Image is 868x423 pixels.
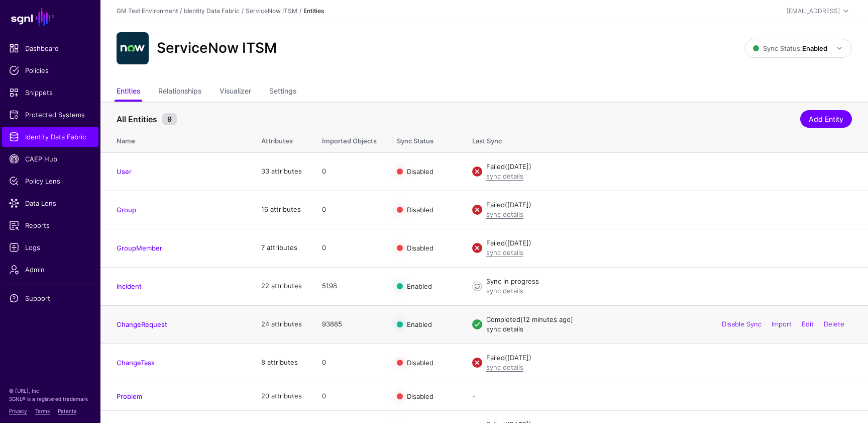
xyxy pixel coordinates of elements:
span: Admin [9,265,91,275]
div: [EMAIL_ADDRESS] [787,7,840,16]
a: Incident [117,282,142,290]
a: Group [117,206,136,214]
div: Failed ([DATE]) [486,200,852,210]
a: sync details [486,172,523,180]
th: Imported Objects [312,126,387,152]
a: Terms [35,408,50,414]
td: 24 attributes [251,305,312,344]
p: © [URL], Inc [9,387,91,395]
a: sync details [486,363,523,371]
a: CAEP Hub [2,149,98,169]
span: Snippets [9,88,91,98]
span: Enabled [407,320,432,328]
span: Identity Data Fabric [9,132,91,142]
td: 0 [312,152,387,191]
span: Data Lens [9,198,91,208]
a: Identity Data Fabric [2,127,98,147]
a: ChangeRequest [117,320,167,328]
a: Privacy [9,408,27,414]
a: Protected Systems [2,105,98,125]
a: Snippets [2,82,98,103]
div: Sync in progress [486,277,852,287]
img: svg+xml;base64,PHN2ZyB3aWR0aD0iNjQiIGhlaWdodD0iNjQiIHZpZXdCb3g9IjAgMCA2NCA2NCIgZmlsbD0ibm9uZSIgeG... [117,32,149,64]
span: Policies [9,65,91,75]
a: User [117,167,132,176]
a: SGNL [6,6,94,28]
td: 5198 [312,267,387,305]
strong: Entities [303,7,324,15]
td: 7 attributes [251,229,312,267]
div: Failed ([DATE]) [486,162,852,172]
a: Settings [269,82,296,102]
span: Enabled [407,282,432,290]
span: Disabled [407,206,433,214]
a: Visualizer [220,82,251,102]
span: Disabled [407,392,433,400]
td: 8 attributes [251,344,312,382]
a: sync details [486,248,523,257]
div: / [297,7,303,16]
td: 0 [312,344,387,382]
span: Logs [9,242,91,252]
th: Sync Status [387,126,462,152]
a: Patents [58,408,76,414]
a: Entities [117,82,140,102]
a: Identity Data Fabric [184,7,240,15]
a: Relationships [158,82,201,102]
a: GroupMember [117,244,162,252]
span: Support [9,293,91,303]
span: Protected Systems [9,110,91,120]
td: 0 [312,382,387,410]
a: Data Lens [2,193,98,213]
div: / [240,7,246,16]
td: 16 attributes [251,191,312,229]
span: Disabled [407,359,433,367]
div: Completed (12 minutes ago) [486,315,852,325]
a: ServiceNow ITSM [246,7,297,15]
td: 0 [312,191,387,229]
a: Dashboard [2,38,98,58]
td: 20 attributes [251,382,312,410]
div: / [178,7,184,16]
span: Dashboard [9,43,91,53]
th: Last Sync [462,126,868,152]
a: Logs [2,237,98,258]
strong: Enabled [802,44,827,52]
span: All Entities [114,113,160,125]
div: Failed ([DATE]) [486,353,852,363]
h2: ServiceNow ITSM [157,40,277,57]
a: Import [772,320,792,328]
span: CAEP Hub [9,154,91,164]
app-datasources-item-entities-syncstatus: - [472,392,475,400]
a: Policies [2,60,98,80]
th: Attributes [251,126,312,152]
a: Policy Lens [2,171,98,191]
a: sync details [486,287,523,295]
a: Disable Sync [722,320,762,328]
span: Sync Status: [753,44,827,52]
td: 33 attributes [251,152,312,191]
p: SGNL® is a registered trademark [9,395,91,403]
th: Name [100,126,251,152]
a: Problem [117,392,142,400]
span: Reports [9,220,91,230]
td: 0 [312,229,387,267]
a: ChangeTask [117,359,155,367]
a: Reports [2,215,98,235]
div: Failed ([DATE]) [486,238,852,248]
a: Edit [802,320,814,328]
span: Disabled [407,167,433,176]
span: Policy Lens [9,176,91,186]
td: 93885 [312,305,387,344]
small: 9 [162,113,177,125]
a: GM Test Environment [117,7,178,15]
a: sync details [486,210,523,218]
a: Add Entity [800,110,852,128]
a: sync details [486,325,523,333]
a: Delete [824,320,844,328]
span: Disabled [407,244,433,252]
td: 22 attributes [251,267,312,305]
a: Admin [2,260,98,280]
